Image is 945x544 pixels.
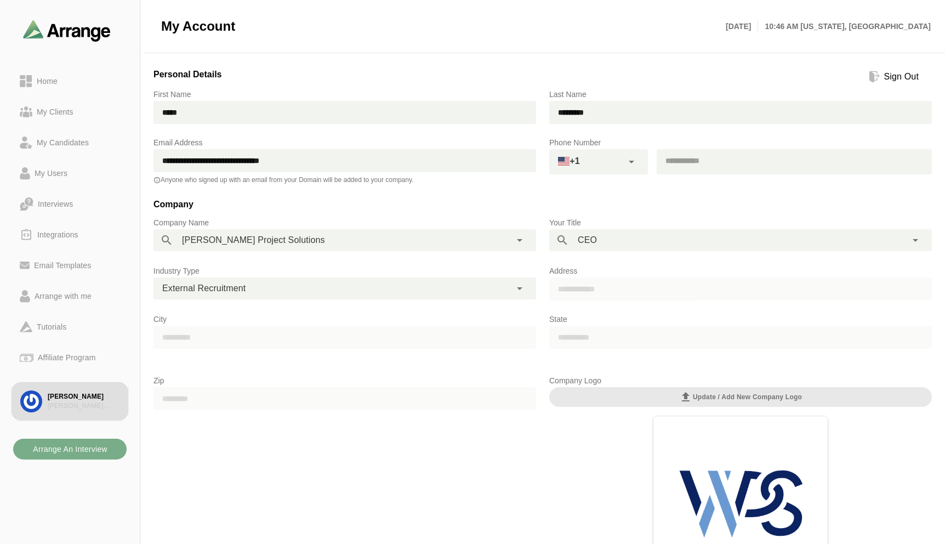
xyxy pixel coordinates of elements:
[33,197,77,211] div: Interviews
[32,105,78,118] div: My Clients
[153,197,932,216] h3: Company
[549,88,932,101] p: Last Name
[23,20,111,41] img: arrangeai-name-small-logo.4d2b8aee.svg
[182,233,325,247] span: [PERSON_NAME] Project Solutions
[11,127,129,158] a: My Candidates
[32,136,93,149] div: My Candidates
[758,20,931,33] p: 10:46 AM [US_STATE], [GEOGRAPHIC_DATA]
[153,175,536,184] p: Anyone who signed up with an email from your Domain will be added to your company.
[549,136,932,149] p: Phone Number
[153,264,536,277] p: Industry Type
[549,264,932,277] p: Address
[161,18,235,35] span: My Account
[11,219,129,250] a: Integrations
[549,387,932,407] button: Update / Add new Company Logo
[679,390,802,404] span: Update / Add new Company Logo
[153,88,536,101] p: First Name
[30,259,95,272] div: Email Templates
[153,313,536,326] p: City
[48,392,119,401] div: [PERSON_NAME]
[153,216,536,229] p: Company Name
[578,233,597,247] span: CEO
[48,401,119,411] div: [PERSON_NAME] Project Solutions
[549,374,932,387] p: Company Logo
[153,136,536,149] p: Email Address
[30,290,96,303] div: Arrange with me
[13,439,127,460] button: Arrange An Interview
[33,228,83,241] div: Integrations
[153,374,536,387] p: Zip
[162,281,246,296] span: External Recruitment
[11,97,129,127] a: My Clients
[11,382,129,421] a: [PERSON_NAME][PERSON_NAME] Project Solutions
[549,229,932,251] div: CEO
[32,320,71,333] div: Tutorials
[33,351,100,364] div: Affiliate Program
[11,158,129,189] a: My Users
[30,167,72,180] div: My Users
[11,342,129,373] a: Affiliate Program
[11,281,129,311] a: Arrange with me
[549,216,932,229] p: Your Title
[11,189,129,219] a: Interviews
[880,70,923,83] div: Sign Out
[11,66,129,97] a: Home
[11,250,129,281] a: Email Templates
[32,75,62,88] div: Home
[153,67,222,86] h3: Personal Details
[32,439,107,460] b: Arrange An Interview
[11,311,129,342] a: Tutorials
[726,20,758,33] p: [DATE]
[549,313,932,326] p: State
